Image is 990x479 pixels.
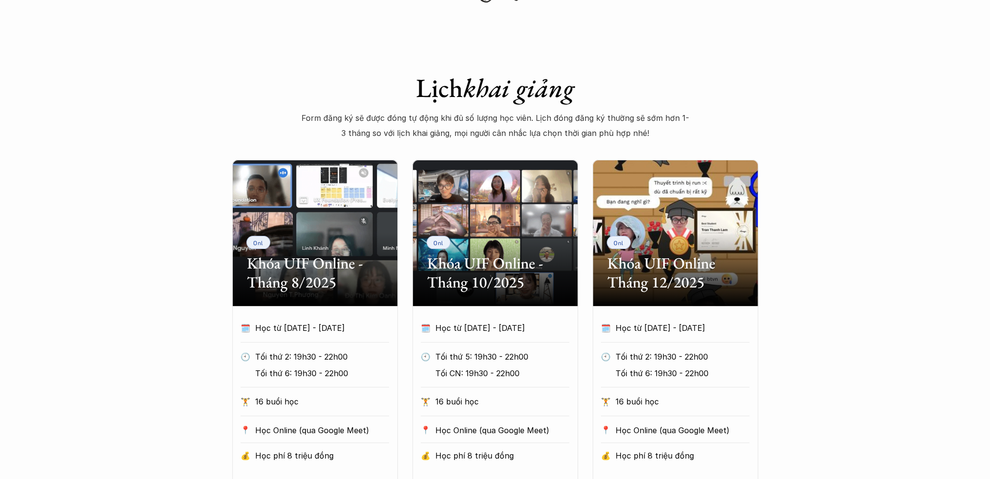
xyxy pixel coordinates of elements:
[601,394,611,409] p: 🏋️
[435,349,569,364] p: Tối thứ 5: 19h30 - 22h00
[241,425,250,435] p: 📍
[435,394,569,409] p: 16 buổi học
[601,448,611,463] p: 💰
[421,394,430,409] p: 🏋️
[300,72,690,104] h1: Lịch
[616,448,749,463] p: Học phí 8 triệu đồng
[255,349,389,364] p: Tối thứ 2: 19h30 - 22h00
[433,239,444,246] p: Onl
[241,394,250,409] p: 🏋️
[616,423,749,438] p: Học Online (qua Google Meet)
[255,366,389,381] p: Tối thứ 6: 19h30 - 22h00
[253,239,263,246] p: Onl
[421,321,430,335] p: 🗓️
[435,423,569,438] p: Học Online (qua Google Meet)
[421,349,430,364] p: 🕙
[255,423,389,438] p: Học Online (qua Google Meet)
[421,448,430,463] p: 💰
[427,254,563,291] h2: Khóa UIF Online - Tháng 10/2025
[601,321,611,335] p: 🗓️
[247,254,383,291] h2: Khóa UIF Online - Tháng 8/2025
[241,349,250,364] p: 🕙
[616,321,731,335] p: Học từ [DATE] - [DATE]
[607,254,744,291] h2: Khóa UIF Online Tháng 12/2025
[601,425,611,435] p: 📍
[241,321,250,335] p: 🗓️
[616,349,749,364] p: Tối thứ 2: 19h30 - 22h00
[435,366,569,381] p: Tối CN: 19h30 - 22h00
[616,366,749,381] p: Tối thứ 6: 19h30 - 22h00
[463,71,574,105] em: khai giảng
[435,321,551,335] p: Học từ [DATE] - [DATE]
[614,239,624,246] p: Onl
[255,321,371,335] p: Học từ [DATE] - [DATE]
[241,448,250,463] p: 💰
[255,394,389,409] p: 16 buổi học
[300,111,690,140] p: Form đăng ký sẽ được đóng tự động khi đủ số lượng học viên. Lịch đóng đăng ký thường sẽ sớm hơn 1...
[601,349,611,364] p: 🕙
[421,425,430,435] p: 📍
[255,448,389,463] p: Học phí 8 triệu đồng
[435,448,569,463] p: Học phí 8 triệu đồng
[616,394,749,409] p: 16 buổi học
